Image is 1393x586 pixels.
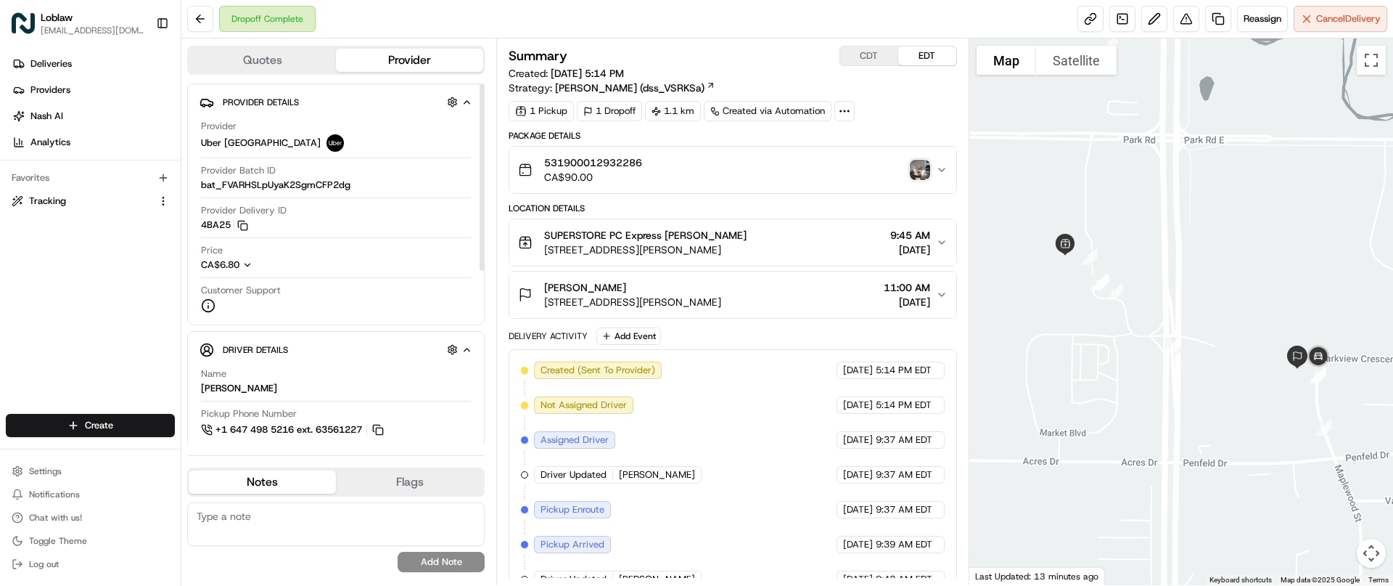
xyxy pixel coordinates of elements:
button: Log out [6,554,175,574]
button: Flags [336,471,483,494]
div: 9 [1159,332,1187,359]
div: Package Details [509,130,956,142]
span: • [125,225,130,237]
span: 11:00 AM [884,280,930,295]
button: Create [6,414,175,437]
a: Analytics [6,131,181,154]
span: Create [85,419,113,432]
button: CA$6.80 [201,259,329,272]
button: CDT [840,46,898,65]
span: bat_FVARHSLpUyaK2SgmCFP2dg [201,179,350,192]
span: Deliveries [30,57,72,70]
span: [STREET_ADDRESS][PERSON_NAME] [544,295,721,309]
span: Chat with us! [29,512,82,524]
span: Notifications [29,489,80,500]
span: +1 647 498 5216 ext. 63561227 [215,423,362,436]
span: Pickup Arrived [541,538,604,551]
span: 9:39 AM EDT [876,538,932,551]
div: 2 [1076,243,1104,271]
button: Settings [6,461,175,481]
span: 9:45 AM [890,228,930,243]
span: 9:37 AM EDT [876,468,932,481]
span: [DATE] [843,503,873,516]
button: Map camera controls [1357,539,1386,568]
span: Provider Details [223,97,299,108]
span: Not Assigned Driver [541,399,627,412]
div: 17 [1304,362,1332,389]
span: Provider Batch ID [201,164,276,177]
div: We're available if you need us! [65,153,200,165]
span: SUPERSTORE PC Express [PERSON_NAME] [544,228,747,243]
div: Delivery Activity [509,330,588,342]
img: Loblaw [12,12,35,35]
span: API Documentation [137,325,233,339]
span: Tracking [29,195,66,208]
button: Reassign [1237,6,1288,32]
span: Assigned Driver [541,434,609,447]
a: [PERSON_NAME] (dss_VSRKSa) [555,81,715,95]
img: 1755196953914-cd9d9cba-b7f7-46ee-b6f5-75ff69acacf5 [30,139,57,165]
a: Nash AI [6,105,181,128]
span: Customer Support [201,284,281,297]
a: Providers [6,78,181,102]
button: Show street map [977,46,1036,75]
span: [PERSON_NAME] [544,280,626,295]
span: Cancel Delivery [1316,12,1381,25]
a: +1 647 498 5216 ext. 63561227 [201,422,386,438]
button: Keyboard shortcuts [1209,575,1272,585]
img: 1736555255976-a54dd68f-1ca7-489b-9aae-adbdc363a1c4 [29,265,41,277]
img: Google [973,566,1021,585]
button: Loblaw [41,10,73,25]
button: Notes [189,471,336,494]
button: Toggle fullscreen view [1357,46,1386,75]
img: Nash [15,15,44,44]
span: [DATE] [884,295,930,309]
span: [PERSON_NAME] [619,573,695,586]
span: [DATE] [843,573,873,586]
span: [PERSON_NAME] [45,264,118,276]
span: Toggle Theme [29,535,87,547]
span: CA$6.80 [201,259,239,271]
div: 💻 [123,326,134,338]
span: Driver Details [223,344,288,356]
span: Log out [29,558,59,570]
div: Last Updated: 13 minutes ago [969,567,1105,585]
span: 9:42 AM EDT [876,573,932,586]
img: photo_proof_of_delivery image [910,160,930,180]
span: [DATE] [843,468,873,481]
a: 📗Knowledge Base [9,319,117,345]
div: 13 [1086,269,1114,296]
img: Loblaw 12 agents [15,211,38,235]
span: Name [201,367,226,381]
span: CA$90.00 [544,170,642,184]
span: [DATE] [843,364,873,377]
span: 5:14 PM EDT [876,364,932,377]
span: [DATE] [843,434,873,447]
button: CancelDelivery [1294,6,1387,32]
span: [PERSON_NAME] [619,468,695,481]
button: Notifications [6,484,175,505]
span: Driver Updated [541,573,607,586]
button: Toggle Theme [6,531,175,551]
div: 14 [1101,278,1129,306]
span: • [120,264,126,276]
span: [DATE] [128,264,158,276]
button: Add Event [596,327,661,345]
span: Knowledge Base [29,325,111,339]
button: Quotes [189,49,336,72]
a: Terms (opens in new tab) [1368,576,1389,584]
a: Created via Automation [704,101,831,121]
span: Analytics [30,136,70,149]
img: Liam S. [15,251,38,274]
button: Provider Details [200,90,472,114]
a: Tracking [12,195,152,208]
button: Provider [336,49,483,72]
button: 4BA25 [201,219,248,232]
span: [DATE] 5:14 PM [551,67,624,80]
div: Favorites [6,166,175,190]
span: Pylon [144,360,176,371]
div: 1 [1096,29,1124,57]
div: 3 [1084,269,1111,296]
